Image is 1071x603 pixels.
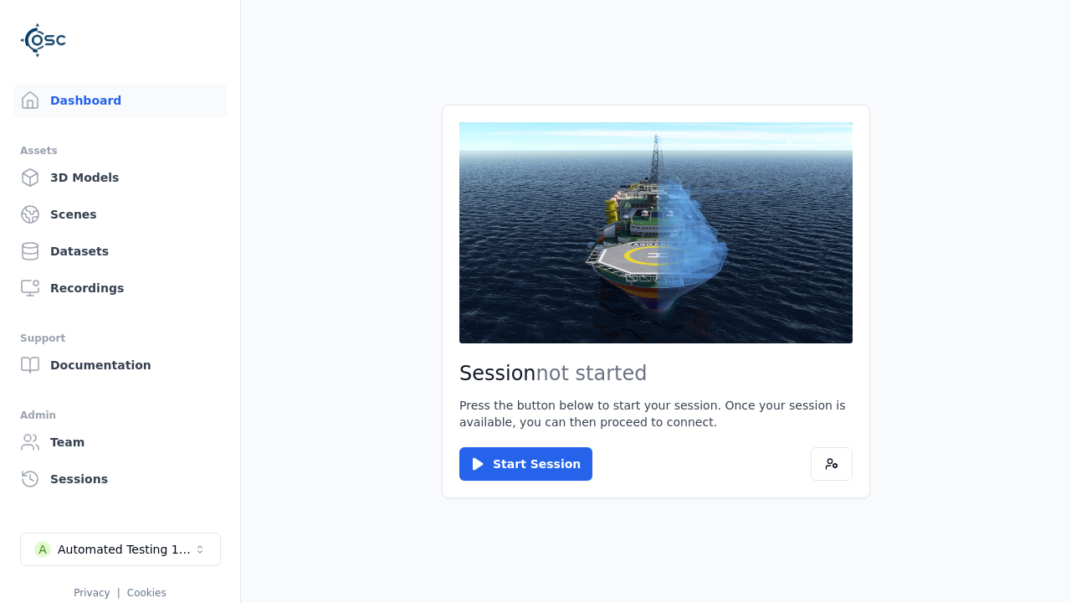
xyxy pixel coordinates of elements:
div: Automated Testing 1 - Playwright [58,541,193,558]
div: Assets [20,141,220,161]
h2: Session [459,360,853,387]
div: A [34,541,51,558]
a: Sessions [13,462,227,496]
button: Select a workspace [20,533,221,566]
button: Start Session [459,447,592,481]
a: Team [13,425,227,459]
a: Cookies [127,587,167,599]
div: Support [20,328,220,348]
span: | [117,587,120,599]
span: not started [536,362,648,385]
a: Datasets [13,234,227,268]
a: Dashboard [13,84,227,117]
a: Recordings [13,271,227,305]
div: Admin [20,405,220,425]
a: Documentation [13,348,227,382]
p: Press the button below to start your session. Once your session is available, you can then procee... [459,397,853,430]
img: Logo [20,17,67,64]
a: Scenes [13,198,227,231]
a: Privacy [74,587,110,599]
a: 3D Models [13,161,227,194]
